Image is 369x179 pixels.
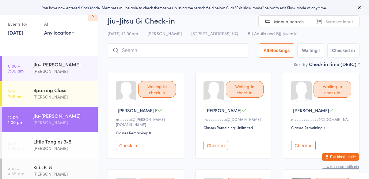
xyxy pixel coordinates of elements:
div: [PERSON_NAME] [33,145,93,152]
button: Exit kiosk mode [322,153,359,161]
button: Check in [291,141,316,150]
div: Classes Remaining: Unlimited [204,125,265,130]
a: 6:00 -7:00 amJiu-[PERSON_NAME][PERSON_NAME] [2,56,98,81]
span: [DATE] 12:00pm [108,30,138,36]
div: At [44,19,74,29]
div: 6 [318,48,320,53]
button: Waiting6 [297,43,324,58]
div: Little Tangles 3-5 [33,138,93,145]
button: Checked in [327,43,359,58]
time: 7:00 - 7:15 am [8,89,23,99]
div: Events for [8,19,38,29]
span: [STREET_ADDRESS] HQ [191,30,238,36]
time: 6:00 - 7:00 am [8,63,24,73]
div: Waiting to check in [226,81,264,98]
div: [PERSON_NAME] [33,170,93,177]
time: 3:30 - 4:00 pm [8,140,24,150]
div: Jiu-[PERSON_NAME] [33,112,93,119]
div: m••••••••••s@[DOMAIN_NAME] [204,117,265,122]
div: Sparring Class [33,87,93,93]
div: [PERSON_NAME] [33,119,93,126]
a: [DATE] [8,29,23,36]
time: 4:10 - 4:55 pm [8,166,24,176]
div: Any location [44,29,74,36]
label: Sort by [294,61,308,67]
a: 7:00 -7:15 amSparring Class[PERSON_NAME] [2,81,98,106]
div: [PERSON_NAME] [33,93,93,100]
div: Classes Remaining: 0 [116,130,178,135]
div: Jiu-[PERSON_NAME] [33,61,93,68]
div: You have now entered Kiosk Mode. Members will be able to check themselves in using the search fie... [10,5,359,10]
span: BJJ Adults and BJJ Juvenile [248,30,298,36]
div: Waiting to check in [138,81,176,98]
span: [PERSON_NAME] [205,107,242,114]
span: [PERSON_NAME] [147,30,182,36]
input: Search [108,43,249,58]
button: Check in [116,141,140,150]
span: Manual search [274,18,304,24]
div: Check in time (DESC) [309,61,359,67]
span: [PERSON_NAME] E [118,107,158,114]
span: [PERSON_NAME] [293,107,329,114]
div: Waiting to check in [314,81,351,98]
a: 12:00 -1:00 pmJiu-[PERSON_NAME][PERSON_NAME] [2,107,98,132]
div: Classes Remaining: 0 [291,125,353,130]
button: Check in [204,141,228,150]
div: m•••••••••••••0@[DOMAIN_NAME] [291,117,353,122]
button: how to secure with pin [322,165,359,169]
time: 12:00 - 1:00 pm [8,115,23,125]
div: Kids 6-8 [33,164,93,170]
div: m••••••s@[PERSON_NAME][DOMAIN_NAME] [116,117,178,127]
h2: Jiu-Jitsu Gi Check-in [108,15,359,25]
div: [PERSON_NAME] [33,68,93,75]
a: 3:30 -4:00 pmLittle Tangles 3-5[PERSON_NAME] [2,133,98,158]
span: Scanner input [325,18,353,24]
button: All Bookings [259,43,295,58]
